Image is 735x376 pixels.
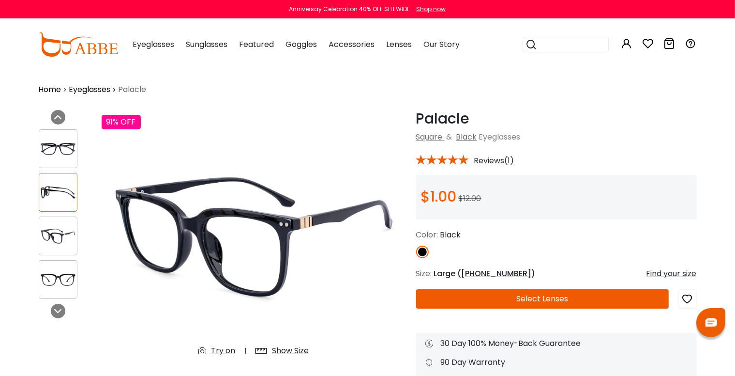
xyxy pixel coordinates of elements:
[39,140,77,158] img: Palacle Black Plastic Eyeglasses , UniversalBridgeFit Frames from ABBE Glasses
[39,84,61,95] a: Home
[285,39,317,50] span: Goggles
[386,39,412,50] span: Lenses
[102,110,406,364] img: Palacle Black Plastic Eyeglasses , UniversalBridgeFit Frames from ABBE Glasses
[474,157,514,165] span: Reviews(1)
[416,268,432,279] span: Size:
[705,318,717,327] img: chat
[479,131,521,142] span: Eyeglasses
[423,39,460,50] span: Our Story
[412,5,446,13] a: Shop now
[416,110,697,127] h1: Palacle
[456,131,477,142] a: Black
[417,5,446,14] div: Shop now
[69,84,111,95] a: Eyeglasses
[416,131,443,142] a: Square
[416,229,438,240] span: Color:
[239,39,274,50] span: Featured
[211,345,236,357] div: Try on
[186,39,227,50] span: Sunglasses
[416,289,669,309] button: Select Lenses
[272,345,309,357] div: Show Size
[119,84,147,95] span: Palacle
[133,39,174,50] span: Eyeglasses
[102,115,141,129] div: 91% OFF
[434,268,536,279] span: Large ( )
[445,131,454,142] span: &
[39,270,77,289] img: Palacle Black Plastic Eyeglasses , UniversalBridgeFit Frames from ABBE Glasses
[289,5,410,14] div: Anniversay Celebration 40% OFF SITEWIDE
[421,186,457,207] span: $1.00
[39,183,77,202] img: Palacle Black Plastic Eyeglasses , UniversalBridgeFit Frames from ABBE Glasses
[459,193,481,204] span: $12.00
[39,227,77,246] img: Palacle Black Plastic Eyeglasses , UniversalBridgeFit Frames from ABBE Glasses
[440,229,461,240] span: Black
[329,39,375,50] span: Accessories
[462,268,532,279] span: [PHONE_NUMBER]
[426,338,687,349] div: 30 Day 100% Money-Back Guarantee
[426,357,687,368] div: 90 Day Warranty
[39,32,118,57] img: abbeglasses.com
[646,268,697,280] div: Find your size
